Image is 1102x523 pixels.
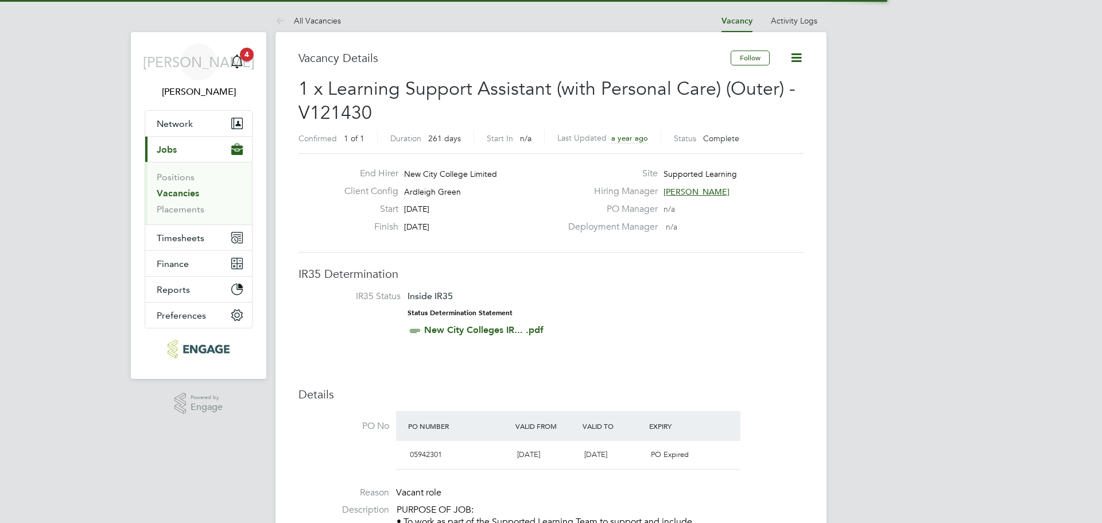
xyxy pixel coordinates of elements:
[298,387,804,402] h3: Details
[310,290,401,303] label: IR35 Status
[298,266,804,281] h3: IR35 Determination
[298,133,337,144] label: Confirmed
[646,416,713,436] div: Expiry
[145,340,253,358] a: Go to home page
[298,420,389,432] label: PO No
[145,137,252,162] button: Jobs
[157,144,177,155] span: Jobs
[390,133,421,144] label: Duration
[666,222,677,232] span: n/a
[157,172,195,183] a: Positions
[611,133,648,143] span: a year ago
[145,251,252,276] button: Finance
[580,416,647,436] div: Valid To
[663,169,737,179] span: Supported Learning
[145,85,253,99] span: Jerin Aktar
[771,16,817,26] a: Activity Logs
[145,111,252,136] button: Network
[396,487,441,498] span: Vacant role
[157,204,204,215] a: Placements
[157,258,189,269] span: Finance
[584,450,607,459] span: [DATE]
[520,133,531,144] span: n/a
[145,225,252,250] button: Timesheets
[335,168,398,180] label: End Hirer
[240,48,254,61] span: 4
[335,203,398,215] label: Start
[131,32,266,379] nav: Main navigation
[561,221,658,233] label: Deployment Manager
[174,393,223,414] a: Powered byEngage
[703,133,739,144] span: Complete
[408,290,453,301] span: Inside IR35
[335,185,398,197] label: Client Config
[157,310,206,321] span: Preferences
[157,233,204,243] span: Timesheets
[404,187,461,197] span: Ardleigh Green
[557,133,607,143] label: Last Updated
[404,169,497,179] span: New City College Limited
[674,133,696,144] label: Status
[561,185,658,197] label: Hiring Manager
[226,44,249,80] a: 4
[191,402,223,412] span: Engage
[157,188,199,199] a: Vacancies
[663,187,730,197] span: [PERSON_NAME]
[663,204,675,214] span: n/a
[157,118,193,129] span: Network
[344,133,364,144] span: 1 of 1
[143,55,255,69] span: [PERSON_NAME]
[298,78,796,124] span: 1 x Learning Support Assistant (with Personal Care) (Outer) - V121430
[157,284,190,295] span: Reports
[404,222,429,232] span: [DATE]
[298,51,731,65] h3: Vacancy Details
[487,133,513,144] label: Start In
[145,303,252,328] button: Preferences
[513,416,580,436] div: Valid From
[410,450,442,459] span: 05942301
[517,450,540,459] span: [DATE]
[731,51,770,65] button: Follow
[405,416,513,436] div: PO Number
[298,487,389,499] label: Reason
[275,16,341,26] a: All Vacancies
[721,16,752,26] a: Vacancy
[298,504,389,516] label: Description
[561,168,658,180] label: Site
[561,203,658,215] label: PO Manager
[145,44,253,99] a: [PERSON_NAME][PERSON_NAME]
[404,204,429,214] span: [DATE]
[408,309,513,317] strong: Status Determination Statement
[335,221,398,233] label: Finish
[651,450,689,459] span: PO Expired
[428,133,461,144] span: 261 days
[191,393,223,402] span: Powered by
[168,340,229,358] img: morganhunt-logo-retina.png
[145,277,252,302] button: Reports
[145,162,252,224] div: Jobs
[424,324,544,335] a: New City Colleges IR... .pdf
